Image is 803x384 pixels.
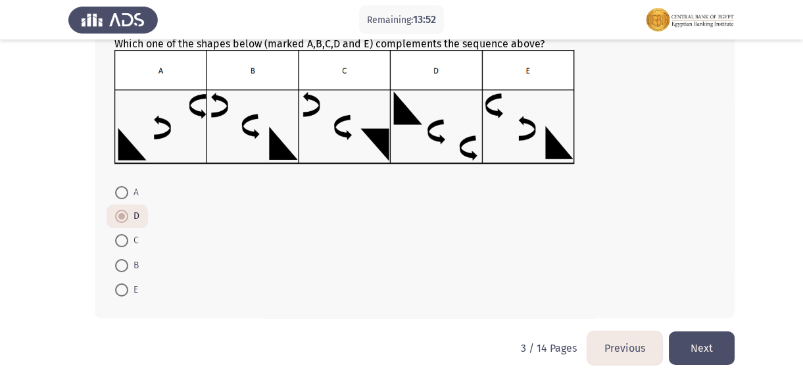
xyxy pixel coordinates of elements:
p: 3 / 14 Pages [521,342,577,354]
span: D [128,208,139,224]
img: Assessment logo of ASSESS Focus Assessment (EN) [645,1,735,38]
p: Remaining: [367,12,436,28]
button: load next page [669,331,735,365]
span: 13:52 [413,13,436,26]
span: B [128,258,139,274]
button: load previous page [587,331,662,365]
span: E [128,282,138,298]
img: Assess Talent Management logo [68,1,158,38]
span: C [128,233,139,249]
span: A [128,185,139,201]
img: RAX0075B.png [114,50,575,164]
